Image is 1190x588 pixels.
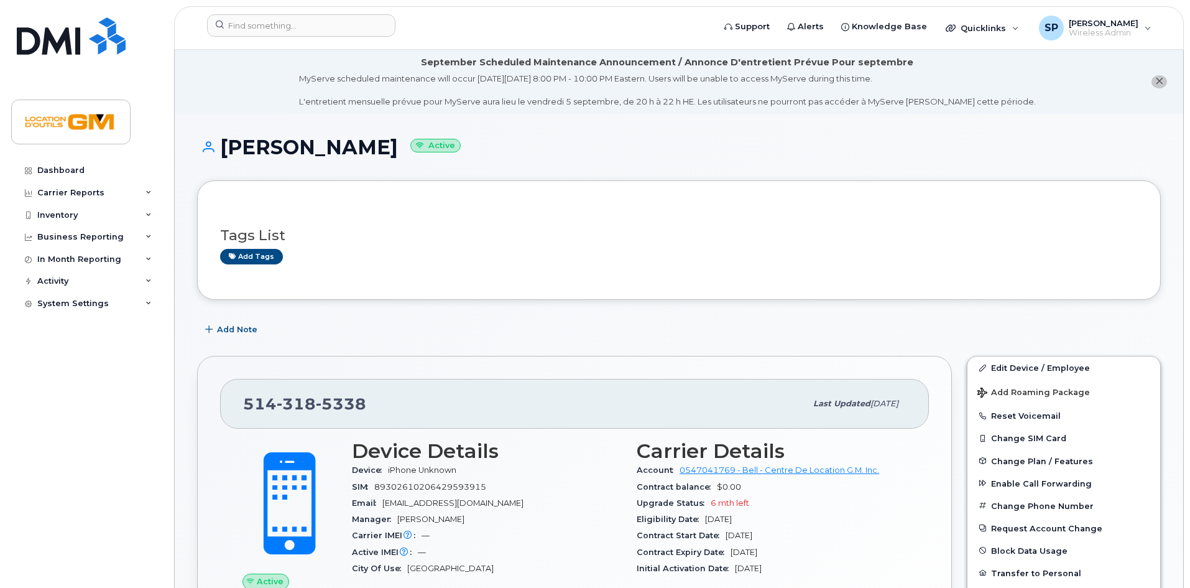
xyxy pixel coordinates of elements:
div: MyServe scheduled maintenance will occur [DATE][DATE] 8:00 PM - 10:00 PM Eastern. Users will be u... [299,73,1036,108]
span: [PERSON_NAME] [397,515,464,524]
span: Device [352,465,388,475]
span: Enable Call Forwarding [991,478,1092,488]
span: 5338 [316,394,366,413]
button: Add Roaming Package [967,379,1160,404]
span: $0.00 [717,482,741,492]
a: 0547041769 - Bell - Centre De Location G.M. Inc. [680,465,879,475]
span: [DATE] [870,399,898,408]
span: 318 [277,394,316,413]
span: Contract Start Date [637,531,726,540]
span: Contract balance [637,482,717,492]
span: Upgrade Status [637,498,711,508]
button: Request Account Change [967,517,1160,539]
span: Add Note [217,324,257,335]
span: 514 [243,394,366,413]
small: Active [410,139,461,153]
span: Email [352,498,382,508]
a: Edit Device / Employee [967,357,1160,379]
span: [DATE] [735,564,762,573]
span: Active IMEI [352,548,418,557]
span: Active [257,576,284,587]
button: Change SIM Card [967,427,1160,449]
a: Add tags [220,249,283,264]
h3: Device Details [352,440,622,462]
div: September Scheduled Maintenance Announcement / Annonce D'entretient Prévue Pour septembre [421,56,913,69]
h3: Tags List [220,228,1138,243]
span: Eligibility Date [637,515,705,524]
span: Add Roaming Package [977,388,1090,399]
span: [DATE] [726,531,752,540]
span: 6 mth left [711,498,749,508]
span: iPhone Unknown [388,465,456,475]
span: Change Plan / Features [991,456,1093,465]
span: SIM [352,482,374,492]
span: — [422,531,430,540]
span: — [418,548,426,557]
span: Initial Activation Date [637,564,735,573]
span: Last updated [813,399,870,408]
span: Contract Expiry Date [637,548,731,557]
button: Enable Call Forwarding [967,472,1160,495]
span: Carrier IMEI [352,531,422,540]
span: [DATE] [705,515,732,524]
button: Change Plan / Features [967,450,1160,472]
h3: Carrier Details [637,440,906,462]
button: Reset Voicemail [967,404,1160,427]
button: close notification [1151,75,1167,88]
span: [EMAIL_ADDRESS][DOMAIN_NAME] [382,498,524,508]
h1: [PERSON_NAME] [197,136,1161,158]
button: Change Phone Number [967,495,1160,517]
button: Transfer to Personal [967,562,1160,584]
span: City Of Use [352,564,407,573]
span: 89302610206429593915 [374,482,486,492]
button: Add Note [197,319,268,341]
span: [DATE] [731,548,757,557]
span: Account [637,465,680,475]
span: [GEOGRAPHIC_DATA] [407,564,494,573]
button: Block Data Usage [967,539,1160,562]
span: Manager [352,515,397,524]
